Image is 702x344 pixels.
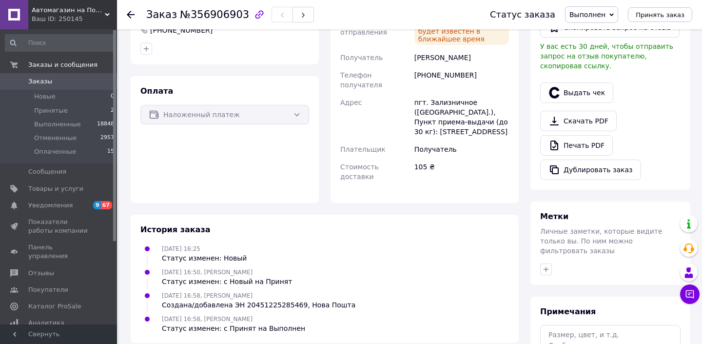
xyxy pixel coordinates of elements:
[28,167,66,176] span: Сообщения
[34,106,68,115] span: Принятые
[28,77,52,86] span: Заказы
[540,307,596,316] span: Примечания
[32,6,105,15] span: Автомагазин на Позняках
[162,300,355,310] div: Создана/добавлена ЭН 20451225285469, Нова Пошта
[28,285,68,294] span: Покупатели
[34,120,81,129] span: Выполненные
[414,18,509,45] div: Статус отправления будет известен в ближайшее время
[140,225,211,234] span: История заказа
[412,158,511,185] div: 105 ₴
[680,284,700,304] button: Чат с покупателем
[5,34,115,52] input: Поиск
[340,71,382,89] span: Телефон получателя
[636,11,684,19] span: Принять заказ
[97,120,114,129] span: 18848
[340,99,362,106] span: Адрес
[340,145,386,153] span: Плательщик
[540,160,641,180] button: Дублировать заказ
[93,201,101,209] span: 9
[28,218,90,235] span: Показатели работы компании
[628,7,692,22] button: Принять заказ
[412,66,511,94] div: [PHONE_NUMBER]
[540,111,617,131] a: Скачать PDF
[412,94,511,141] div: пгт. Зализничное ([GEOGRAPHIC_DATA].), Пункт приема-выдачи (до 30 кг): [STREET_ADDRESS]
[28,201,73,210] span: Уведомления
[162,277,292,286] div: Статус изменен: с Новый на Принят
[111,106,114,115] span: 2
[340,163,379,181] span: Стоимость доставки
[28,319,64,327] span: Аналитика
[412,141,511,158] div: Получатель
[28,184,83,193] span: Товары и услуги
[540,135,613,156] a: Печать PDF
[162,316,253,323] span: [DATE] 16:58, [PERSON_NAME]
[540,42,673,70] span: У вас есть 30 дней, чтобы отправить запрос на отзыв покупателю, скопировав ссылку.
[569,11,605,19] span: Выполнен
[28,243,90,261] span: Панель управления
[140,86,173,96] span: Оплата
[540,82,613,103] button: Выдать чек
[28,269,54,278] span: Отзывы
[34,134,77,142] span: Отмененные
[127,10,135,20] div: Вернуться назад
[180,9,249,20] span: №356906903
[412,49,511,66] div: [PERSON_NAME]
[146,9,177,20] span: Заказ
[540,227,663,255] span: Личные заметки, которые видите только вы. По ним можно фильтровать заказы
[162,269,253,276] span: [DATE] 16:50, [PERSON_NAME]
[28,61,97,69] span: Заказы и сообщения
[340,19,387,36] span: Статус отправления
[107,147,114,156] span: 15
[32,15,117,23] div: Ваш ID: 250145
[34,147,76,156] span: Оплаченные
[490,10,555,20] div: Статус заказа
[100,134,114,142] span: 2957
[149,25,214,35] div: [PHONE_NUMBER]
[162,245,200,252] span: [DATE] 16:25
[540,212,568,221] span: Метки
[34,92,56,101] span: Новые
[101,201,112,209] span: 67
[162,292,253,299] span: [DATE] 16:58, [PERSON_NAME]
[340,54,383,61] span: Получатель
[28,302,81,311] span: Каталог ProSale
[111,92,114,101] span: 0
[162,324,305,333] div: Статус изменен: с Принят на Выполнен
[162,253,247,263] div: Статус изменен: Новый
